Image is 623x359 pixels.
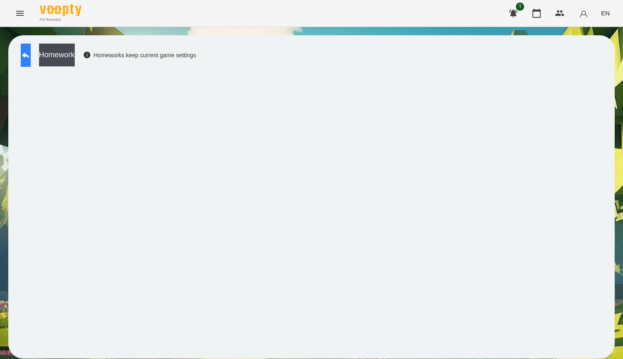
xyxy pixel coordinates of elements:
span: EN [601,9,610,17]
div: Homeworks keep current game settings [83,51,196,59]
span: 1 [516,2,524,11]
button: EN [598,5,613,21]
img: avatar_s.png [578,7,589,19]
button: Menu [10,3,30,23]
span: For Business [40,17,81,22]
img: Voopty Logo [40,4,81,16]
button: Homework [39,44,75,66]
